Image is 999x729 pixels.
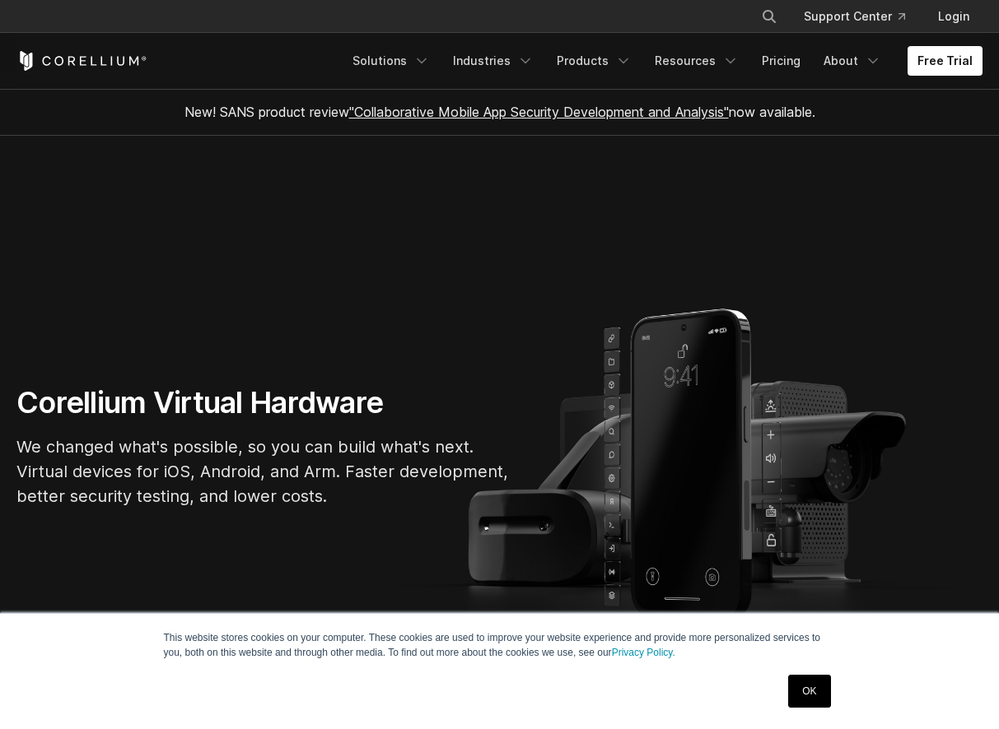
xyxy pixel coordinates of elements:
div: Navigation Menu [741,2,983,31]
a: Support Center [791,2,918,31]
a: "Collaborative Mobile App Security Development and Analysis" [349,104,729,120]
a: OK [788,675,830,708]
a: About [814,46,891,76]
a: Login [925,2,983,31]
div: Navigation Menu [343,46,983,76]
a: Pricing [752,46,810,76]
span: New! SANS product review now available. [184,104,815,120]
a: Products [547,46,642,76]
a: Resources [645,46,749,76]
a: Solutions [343,46,440,76]
button: Search [754,2,784,31]
p: We changed what's possible, so you can build what's next. Virtual devices for iOS, Android, and A... [16,434,511,508]
a: Privacy Policy. [612,647,675,658]
a: Industries [443,46,544,76]
h1: Corellium Virtual Hardware [16,384,511,421]
a: Free Trial [908,46,983,76]
p: This website stores cookies on your computer. These cookies are used to improve your website expe... [164,630,836,660]
a: Corellium Home [16,51,147,71]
